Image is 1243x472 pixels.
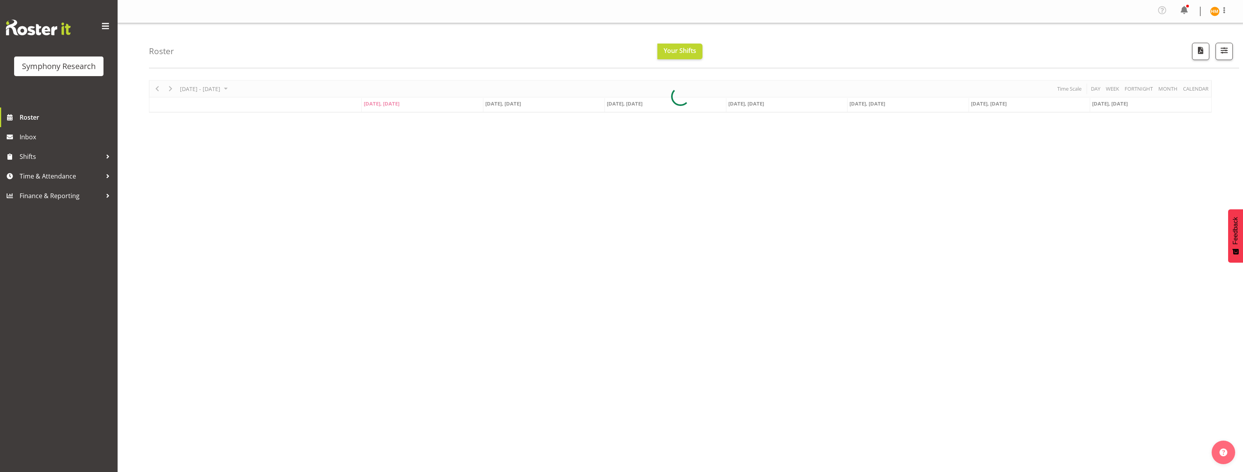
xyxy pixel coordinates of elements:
[1232,217,1239,244] span: Feedback
[20,170,102,182] span: Time & Attendance
[20,151,102,162] span: Shifts
[20,111,114,123] span: Roster
[1192,43,1209,60] button: Download a PDF of the roster according to the set date range.
[149,47,174,56] h4: Roster
[20,131,114,143] span: Inbox
[1210,7,1219,16] img: henry-moors10149.jpg
[1228,209,1243,262] button: Feedback - Show survey
[6,20,71,35] img: Rosterit website logo
[664,46,696,55] span: Your Shifts
[657,44,702,59] button: Your Shifts
[20,190,102,202] span: Finance & Reporting
[1219,448,1227,456] img: help-xxl-2.png
[1216,43,1233,60] button: Filter Shifts
[22,60,96,72] div: Symphony Research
